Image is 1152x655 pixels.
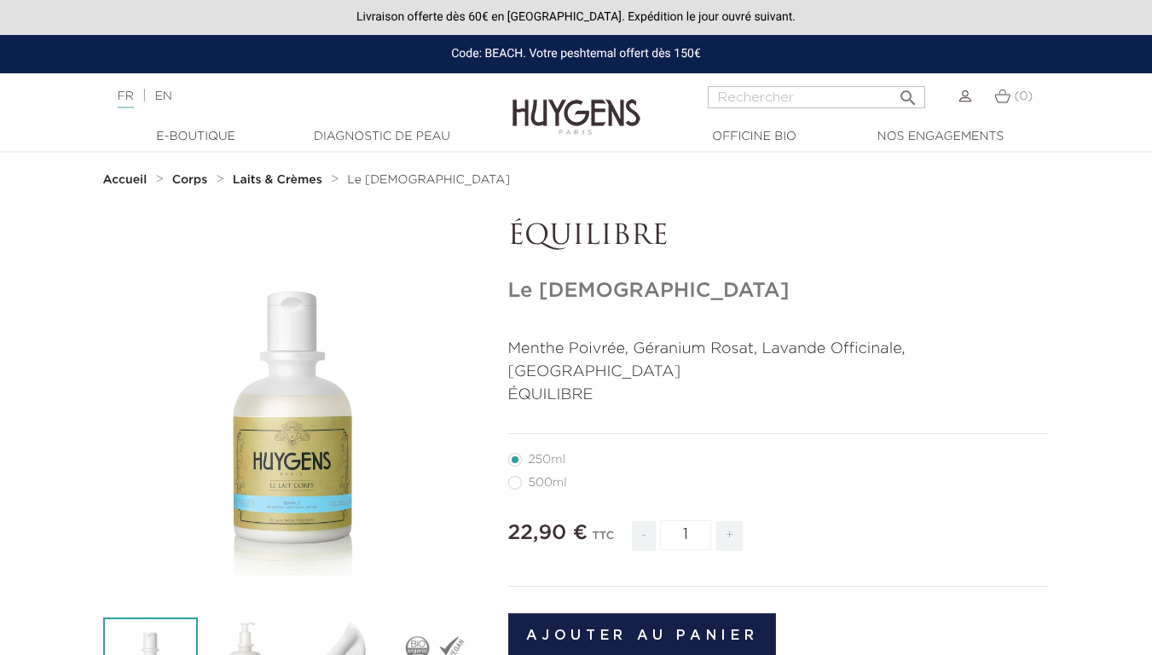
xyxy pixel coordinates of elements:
[669,128,840,146] a: Officine Bio
[1014,90,1033,102] span: (0)
[893,81,923,104] button: 
[118,90,134,108] a: FR
[708,86,925,108] input: Rechercher
[103,174,148,186] strong: Accueil
[103,173,151,187] a: Accueil
[508,279,1050,304] h1: Le [DEMOGRAPHIC_DATA]
[154,90,171,102] a: EN
[508,221,1050,253] p: ÉQUILIBRE
[508,384,1050,407] p: ÉQUILIBRE
[172,173,211,187] a: Corps
[233,174,322,186] strong: Laits & Crèmes
[111,128,281,146] a: E-Boutique
[660,520,711,550] input: Quantité
[109,86,467,107] div: |
[508,453,586,467] label: 250ml
[512,72,640,137] img: Huygens
[508,476,588,490] label: 500ml
[297,128,467,146] a: Diagnostic de peau
[898,83,918,103] i: 
[172,174,208,186] strong: Corps
[347,174,510,186] span: Le [DEMOGRAPHIC_DATA]
[855,128,1026,146] a: Nos engagements
[508,523,588,543] span: 22,90 €
[592,518,614,564] div: TTC
[233,173,327,187] a: Laits & Crèmes
[632,521,656,551] span: -
[508,338,1050,384] p: Menthe Poivrée, Géranium Rosat, Lavande Officinale, [GEOGRAPHIC_DATA]
[716,521,744,551] span: +
[347,173,510,187] a: Le [DEMOGRAPHIC_DATA]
